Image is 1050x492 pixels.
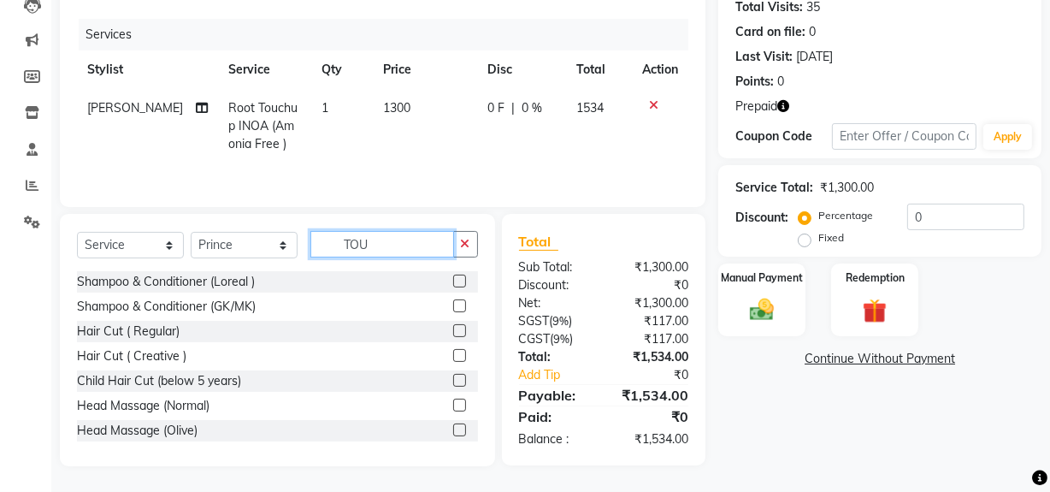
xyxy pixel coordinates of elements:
span: Prepaid [735,98,777,116]
div: Paid: [506,406,604,427]
div: Last Visit: [735,48,793,66]
a: Add Tip [506,366,620,384]
div: ( ) [506,330,604,348]
div: Total: [506,348,604,366]
div: ₹1,534.00 [604,430,701,448]
div: Services [79,19,701,50]
div: Balance : [506,430,604,448]
a: Continue Without Payment [722,350,1038,368]
th: Stylist [77,50,218,89]
div: Points: [735,73,774,91]
div: [DATE] [796,48,833,66]
div: ₹117.00 [604,312,701,330]
label: Manual Payment [721,270,803,286]
div: ₹1,300.00 [604,258,701,276]
label: Redemption [846,270,905,286]
th: Action [632,50,688,89]
div: Head Massage (Olive) [77,422,198,440]
input: Enter Offer / Coupon Code [832,123,976,150]
th: Total [566,50,632,89]
div: Child Hair Cut (below 5 years) [77,372,241,390]
span: 0 % [522,99,542,117]
span: SGST [519,313,550,329]
label: Fixed [818,230,844,246]
span: CGST [519,331,551,347]
div: Head Massage (Normal) [77,397,209,415]
span: 0 F [487,99,504,117]
div: Hair Cut ( Creative ) [77,347,186,365]
div: Discount: [735,209,788,227]
div: ₹0 [604,406,701,427]
div: Payable: [506,385,604,406]
label: Percentage [818,208,873,223]
th: Price [373,50,478,89]
span: [PERSON_NAME] [87,100,183,116]
div: ₹117.00 [604,330,701,348]
div: Hair Cut ( Regular) [77,323,180,341]
div: ₹1,534.00 [604,385,701,406]
div: Sub Total: [506,258,604,276]
div: Discount: [506,276,604,294]
div: ₹0 [604,276,701,294]
th: Disc [477,50,566,89]
span: Root Touchup INOA (Amonia Free ) [228,100,298,151]
th: Service [218,50,310,89]
span: Total [519,233,558,251]
span: 9% [554,332,570,346]
div: Service Total: [735,179,813,197]
span: | [511,99,515,117]
div: Coupon Code [735,127,832,145]
th: Qty [311,50,373,89]
span: 1534 [576,100,604,116]
div: Card on file: [735,23,805,41]
div: Net: [506,294,604,312]
button: Apply [983,124,1032,150]
span: 1300 [383,100,410,116]
span: 9% [553,314,569,328]
div: ( ) [506,312,604,330]
img: _cash.svg [742,296,782,324]
div: Shampoo & Conditioner (GK/MK) [77,298,256,316]
div: ₹1,300.00 [820,179,874,197]
img: _gift.svg [855,296,894,326]
div: 0 [809,23,816,41]
div: ₹1,534.00 [604,348,701,366]
div: ₹1,300.00 [604,294,701,312]
div: 0 [777,73,784,91]
div: ₹0 [620,366,701,384]
input: Search or Scan [310,231,454,258]
span: 1 [321,100,328,116]
div: Shampoo & Conditioner (Loreal ) [77,273,255,291]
